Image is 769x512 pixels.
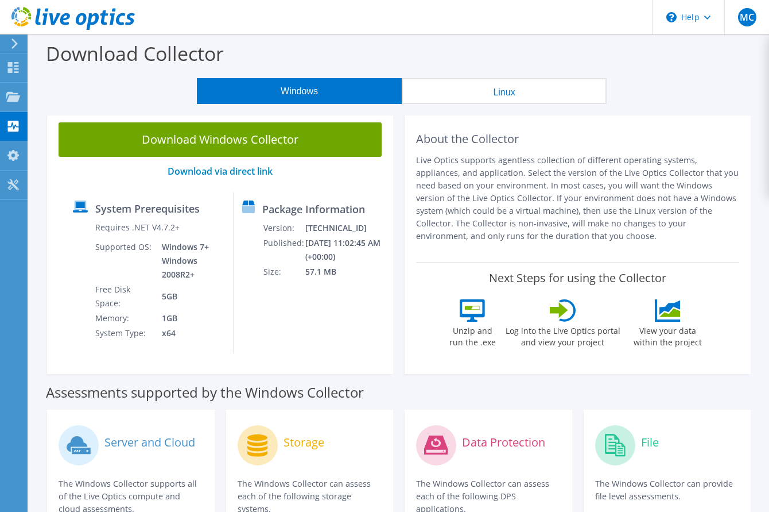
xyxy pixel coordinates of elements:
[153,326,224,341] td: x64
[153,240,224,282] td: Windows 7+ Windows 2008R2+
[95,240,153,282] td: Supported OS:
[666,12,677,22] svg: \n
[416,154,739,242] p: Live Optics supports agentless collection of different operating systems, appliances, and applica...
[305,221,388,236] td: [TECHNICAL_ID]
[95,203,200,214] label: System Prerequisites
[197,78,402,104] button: Windows
[283,437,324,448] label: Storage
[153,311,224,326] td: 1GB
[262,203,365,215] label: Package Information
[95,311,153,326] td: Memory:
[153,282,224,311] td: 5GB
[95,326,153,341] td: System Type:
[95,222,180,233] label: Requires .NET V4.7.2+
[305,264,388,279] td: 57.1 MB
[489,271,666,285] label: Next Steps for using the Collector
[738,8,756,26] span: MC
[104,437,195,448] label: Server and Cloud
[263,236,305,264] td: Published:
[641,437,659,448] label: File
[46,387,364,398] label: Assessments supported by the Windows Collector
[446,322,499,348] label: Unzip and run the .exe
[59,122,382,157] a: Download Windows Collector
[462,437,545,448] label: Data Protection
[505,322,621,348] label: Log into the Live Optics portal and view your project
[627,322,709,348] label: View your data within the project
[416,132,739,146] h2: About the Collector
[402,78,607,104] button: Linux
[305,236,388,264] td: [DATE] 11:02:45 AM (+00:00)
[168,165,273,178] a: Download via direct link
[46,40,224,67] label: Download Collector
[263,221,305,236] td: Version:
[595,478,740,503] p: The Windows Collector can provide file level assessments.
[263,264,305,279] td: Size:
[95,282,153,311] td: Free Disk Space:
